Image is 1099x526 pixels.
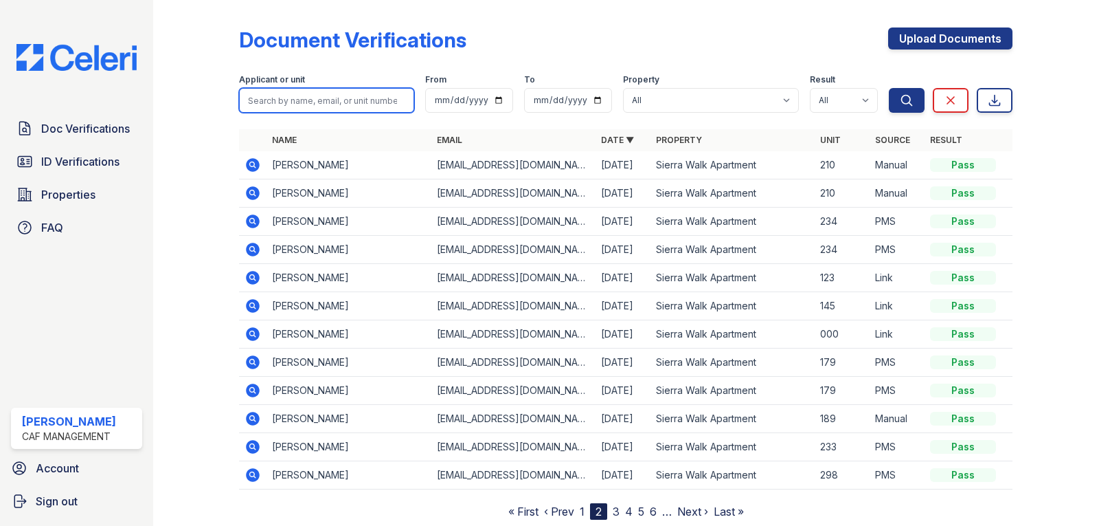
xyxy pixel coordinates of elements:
[815,349,870,377] td: 179
[5,44,148,71] img: CE_Logo_Blue-a8612792a0a2168367f1c8372b55b34899dd931a85d93a1a3d3e32e68fde9ad4.png
[875,135,910,145] a: Source
[815,208,870,236] td: 234
[596,377,650,405] td: [DATE]
[431,179,596,208] td: [EMAIL_ADDRESS][DOMAIN_NAME]
[431,377,596,405] td: [EMAIL_ADDRESS][DOMAIN_NAME]
[267,264,431,292] td: [PERSON_NAME]
[431,236,596,264] td: [EMAIL_ADDRESS][DOMAIN_NAME]
[596,461,650,490] td: [DATE]
[930,271,996,285] div: Pass
[239,74,305,85] label: Applicant or unit
[41,219,63,236] span: FAQ
[596,264,650,292] td: [DATE]
[272,135,297,145] a: Name
[650,505,657,518] a: 6
[41,186,95,203] span: Properties
[870,208,925,236] td: PMS
[267,433,431,461] td: [PERSON_NAME]
[431,292,596,320] td: [EMAIL_ADDRESS][DOMAIN_NAME]
[930,243,996,256] div: Pass
[580,505,585,518] a: 1
[613,505,620,518] a: 3
[638,505,644,518] a: 5
[596,433,650,461] td: [DATE]
[662,503,672,520] span: …
[425,74,446,85] label: From
[650,208,815,236] td: Sierra Walk Apartment
[930,412,996,426] div: Pass
[267,461,431,490] td: [PERSON_NAME]
[815,461,870,490] td: 298
[36,493,78,509] span: Sign out
[870,349,925,377] td: PMS
[431,461,596,490] td: [EMAIL_ADDRESS][DOMAIN_NAME]
[815,179,870,208] td: 210
[431,405,596,433] td: [EMAIL_ADDRESS][DOMAIN_NAME]
[650,433,815,461] td: Sierra Walk Apartment
[596,236,650,264] td: [DATE]
[5,487,148,515] a: Sign out
[267,151,431,179] td: [PERSON_NAME]
[36,460,79,476] span: Account
[11,214,142,241] a: FAQ
[870,236,925,264] td: PMS
[870,320,925,349] td: Link
[870,461,925,490] td: PMS
[930,440,996,454] div: Pass
[714,505,744,518] a: Last »
[870,179,925,208] td: Manual
[650,320,815,349] td: Sierra Walk Apartment
[930,355,996,369] div: Pass
[870,377,925,405] td: PMS
[815,320,870,349] td: 000
[815,405,870,433] td: 189
[930,215,996,228] div: Pass
[11,115,142,142] a: Doc Verifications
[930,327,996,341] div: Pass
[870,292,925,320] td: Link
[267,208,431,236] td: [PERSON_NAME]
[888,28,1012,50] a: Upload Documents
[677,505,708,518] a: Next ›
[810,74,835,85] label: Result
[41,120,130,137] span: Doc Verifications
[431,320,596,349] td: [EMAIL_ADDRESS][DOMAIN_NAME]
[267,377,431,405] td: [PERSON_NAME]
[431,433,596,461] td: [EMAIL_ADDRESS][DOMAIN_NAME]
[930,384,996,397] div: Pass
[267,236,431,264] td: [PERSON_NAME]
[596,320,650,349] td: [DATE]
[267,349,431,377] td: [PERSON_NAME]
[815,236,870,264] td: 234
[544,505,574,518] a: ‹ Prev
[650,349,815,377] td: Sierra Walk Apartment
[601,135,634,145] a: Date ▼
[41,153,120,170] span: ID Verifications
[650,236,815,264] td: Sierra Walk Apartment
[431,264,596,292] td: [EMAIL_ADDRESS][DOMAIN_NAME]
[870,151,925,179] td: Manual
[930,158,996,172] div: Pass
[656,135,702,145] a: Property
[437,135,462,145] a: Email
[22,413,116,430] div: [PERSON_NAME]
[267,179,431,208] td: [PERSON_NAME]
[596,151,650,179] td: [DATE]
[870,405,925,433] td: Manual
[431,151,596,179] td: [EMAIL_ADDRESS][DOMAIN_NAME]
[239,28,466,52] div: Document Verifications
[820,135,841,145] a: Unit
[650,264,815,292] td: Sierra Walk Apartment
[5,454,148,482] a: Account
[625,505,633,518] a: 4
[815,264,870,292] td: 123
[596,405,650,433] td: [DATE]
[596,179,650,208] td: [DATE]
[650,292,815,320] td: Sierra Walk Apartment
[431,208,596,236] td: [EMAIL_ADDRESS][DOMAIN_NAME]
[267,292,431,320] td: [PERSON_NAME]
[623,74,659,85] label: Property
[596,349,650,377] td: [DATE]
[870,433,925,461] td: PMS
